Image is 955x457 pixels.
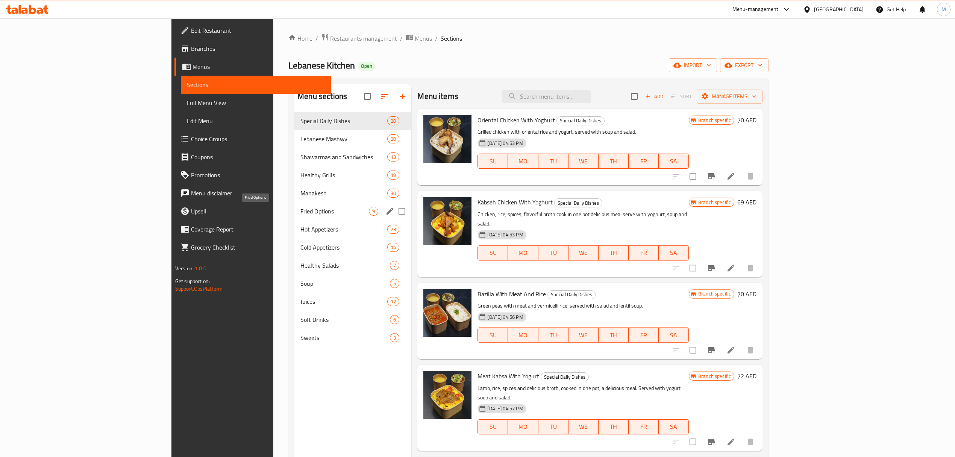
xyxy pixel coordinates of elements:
[741,433,759,451] button: delete
[741,167,759,185] button: delete
[294,311,411,329] div: Soft Drinks6
[632,156,656,167] span: FR
[659,419,689,434] button: SA
[384,206,396,217] button: edit
[174,202,331,220] a: Upsell
[387,225,399,234] div: items
[294,130,411,148] div: Lebanese Mashwy20
[538,328,568,343] button: TU
[187,80,325,89] span: Sections
[477,288,546,300] span: Bazilla With Meat And Rice
[300,261,390,270] div: Healthy Salads
[300,225,387,234] div: Hot Appetizers
[502,90,591,103] input: search
[174,220,331,238] a: Coverage Report
[435,34,438,43] li: /
[390,333,399,342] div: items
[941,5,946,14] span: M
[477,127,689,137] p: Grilled chicken with oriental rice and yogurt, served with soup and salad.
[300,333,390,342] div: Sweets
[423,289,471,337] img: Bazilla With Meat And Rice
[390,262,399,269] span: 7
[726,264,735,273] a: Edit menu item
[737,289,756,299] h6: 70 AED
[406,34,432,43] a: Menus
[181,94,331,112] a: Full Menu View
[695,290,734,297] span: Branch specific
[300,152,387,161] span: Shawarmas and Sandwiches
[599,419,629,434] button: TH
[300,279,390,288] span: Soup
[511,247,535,258] span: MO
[477,114,555,126] span: Oriental Chicken With Yoghurt
[555,199,602,207] span: Special Daily Dishes
[191,189,325,198] span: Menu disclaimer
[538,419,568,434] button: TU
[358,63,375,69] span: Open
[187,116,325,125] span: Edit Menu
[675,61,711,70] span: import
[294,256,411,274] div: Healthy Salads7
[369,208,378,215] span: 9
[685,168,701,184] span: Select to update
[541,372,589,381] div: Special Daily Dishes
[599,245,629,260] button: TH
[541,156,565,167] span: TU
[390,261,399,270] div: items
[388,190,399,197] span: 30
[511,156,535,167] span: MO
[294,112,411,130] div: Special Daily Dishes20
[642,91,666,102] span: Add item
[415,34,432,43] span: Menus
[294,274,411,292] div: Soup5
[685,342,701,358] span: Select to update
[388,136,399,143] span: 20
[568,245,599,260] button: WE
[726,346,735,355] a: Edit menu item
[626,88,642,104] span: Select section
[294,292,411,311] div: Juices12
[358,62,375,71] div: Open
[300,315,390,324] div: Soft Drinks
[191,44,325,53] span: Branches
[300,134,387,143] div: Lebanese Mashwy
[726,172,735,181] a: Edit menu item
[484,314,526,321] span: [DATE] 04:56 PM
[642,91,666,102] button: Add
[294,202,411,220] div: Fried Options9edit
[477,154,508,169] button: SU
[181,112,331,130] a: Edit Menu
[629,245,659,260] button: FR
[477,384,689,402] p: Lamb, rice, spices and delicious broth, cooked in one pot, a delicious meal. Served with yogurt s...
[321,34,397,43] a: Restaurants management
[737,371,756,381] h6: 72 AED
[508,328,538,343] button: MO
[375,87,393,105] span: Sort sections
[632,330,656,341] span: FR
[669,58,717,72] button: import
[732,5,779,14] div: Menu-management
[702,167,720,185] button: Branch-specific-item
[294,166,411,184] div: Healthy Grills19
[300,297,387,306] div: Juices
[599,154,629,169] button: TH
[541,247,565,258] span: TU
[481,156,505,167] span: SU
[508,245,538,260] button: MO
[632,247,656,258] span: FR
[175,276,210,286] span: Get support on:
[174,58,331,76] a: Menus
[659,245,689,260] button: SA
[174,21,331,40] a: Edit Restaurant
[703,92,756,101] span: Manage items
[387,243,399,252] div: items
[191,171,325,180] span: Promotions
[388,117,399,125] span: 20
[288,34,769,43] nav: breadcrumb
[193,62,325,71] span: Menus
[191,207,325,216] span: Upsell
[632,421,656,432] span: FR
[666,91,697,102] span: Select section first
[571,156,596,167] span: WE
[726,61,762,70] span: export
